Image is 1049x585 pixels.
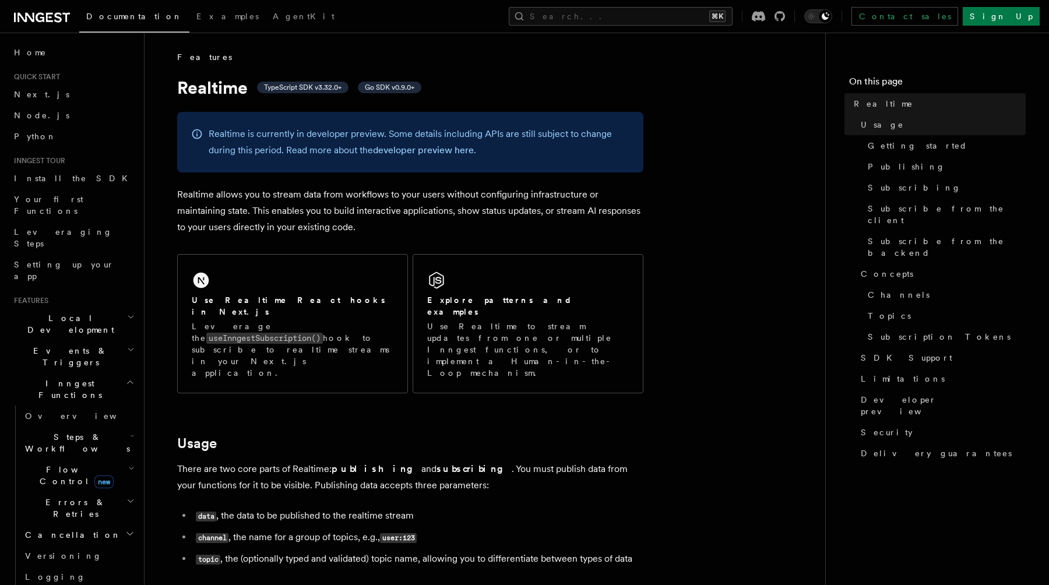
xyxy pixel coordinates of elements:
[94,475,114,488] span: new
[177,461,643,494] p: There are two core parts of Realtime: and . You must publish data from your functions for it to b...
[196,512,216,521] code: data
[9,254,137,287] a: Setting up your app
[20,431,130,454] span: Steps & Workflows
[509,7,733,26] button: Search...⌘K
[9,105,137,126] a: Node.js
[196,12,259,21] span: Examples
[9,378,126,401] span: Inngest Functions
[25,411,145,421] span: Overview
[861,119,904,131] span: Usage
[9,296,48,305] span: Features
[9,168,137,189] a: Install the SDK
[332,463,421,474] strong: publishing
[709,10,726,22] kbd: ⌘K
[861,268,913,280] span: Concepts
[868,182,961,193] span: Subscribing
[14,90,69,99] span: Next.js
[861,447,1012,459] span: Delivery guarantees
[856,263,1026,284] a: Concepts
[856,422,1026,443] a: Security
[863,305,1026,326] a: Topics
[861,427,913,438] span: Security
[9,126,137,147] a: Python
[20,524,137,545] button: Cancellation
[9,84,137,105] a: Next.js
[963,7,1040,26] a: Sign Up
[856,368,1026,389] a: Limitations
[861,394,1026,417] span: Developer preview
[868,310,911,322] span: Topics
[273,12,335,21] span: AgentKit
[14,227,112,248] span: Leveraging Steps
[20,406,137,427] a: Overview
[856,389,1026,422] a: Developer preview
[196,533,228,543] code: channel
[192,529,643,546] li: , the name for a group of topics, e.g.,
[192,320,393,379] p: Leverage the hook to subscribe to realtime streams in your Next.js application.
[9,308,137,340] button: Local Development
[20,496,126,520] span: Errors & Retries
[264,83,342,92] span: TypeScript SDK v3.32.0+
[863,231,1026,263] a: Subscribe from the backend
[266,3,342,31] a: AgentKit
[177,186,643,235] p: Realtime allows you to stream data from workflows to your users without configuring infrastructur...
[192,551,643,568] li: , the (optionally typed and validated) topic name, allowing you to differentiate between types of...
[9,72,60,82] span: Quick start
[192,294,393,318] h2: Use Realtime React hooks in Next.js
[856,443,1026,464] a: Delivery guarantees
[14,260,114,281] span: Setting up your app
[861,352,952,364] span: SDK Support
[14,47,47,58] span: Home
[863,135,1026,156] a: Getting started
[427,294,629,318] h2: Explore patterns and examples
[863,198,1026,231] a: Subscribe from the client
[25,572,86,582] span: Logging
[380,533,417,543] code: user:123
[196,555,220,565] code: topic
[9,156,65,165] span: Inngest tour
[868,289,930,301] span: Channels
[861,373,945,385] span: Limitations
[20,427,137,459] button: Steps & Workflows
[863,284,1026,305] a: Channels
[849,75,1026,93] h4: On this page
[868,203,1026,226] span: Subscribe from the client
[373,145,474,156] a: developer preview here
[20,492,137,524] button: Errors & Retries
[863,326,1026,347] a: Subscription Tokens
[177,77,643,98] h1: Realtime
[25,551,102,561] span: Versioning
[14,195,83,216] span: Your first Functions
[20,464,128,487] span: Flow Control
[209,126,629,158] p: Realtime is currently in developer preview. Some details including APIs are still subject to chan...
[177,51,232,63] span: Features
[868,235,1026,259] span: Subscribe from the backend
[365,83,414,92] span: Go SDK v0.9.0+
[79,3,189,33] a: Documentation
[86,12,182,21] span: Documentation
[868,161,945,172] span: Publishing
[9,373,137,406] button: Inngest Functions
[14,174,135,183] span: Install the SDK
[427,320,629,379] p: Use Realtime to stream updates from one or multiple Inngest functions, or to implement a Human-in...
[868,331,1011,343] span: Subscription Tokens
[9,189,137,221] a: Your first Functions
[856,347,1026,368] a: SDK Support
[9,340,137,373] button: Events & Triggers
[851,7,958,26] a: Contact sales
[177,254,408,393] a: Use Realtime React hooks in Next.jsLeverage theuseInngestSubscription()hook to subscribe to realt...
[189,3,266,31] a: Examples
[437,463,512,474] strong: subscribing
[20,529,121,541] span: Cancellation
[854,98,913,110] span: Realtime
[192,508,643,524] li: , the data to be published to the realtime stream
[804,9,832,23] button: Toggle dark mode
[849,93,1026,114] a: Realtime
[856,114,1026,135] a: Usage
[9,312,127,336] span: Local Development
[9,42,137,63] a: Home
[868,140,967,151] span: Getting started
[14,132,57,141] span: Python
[20,459,137,492] button: Flow Controlnew
[20,545,137,566] a: Versioning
